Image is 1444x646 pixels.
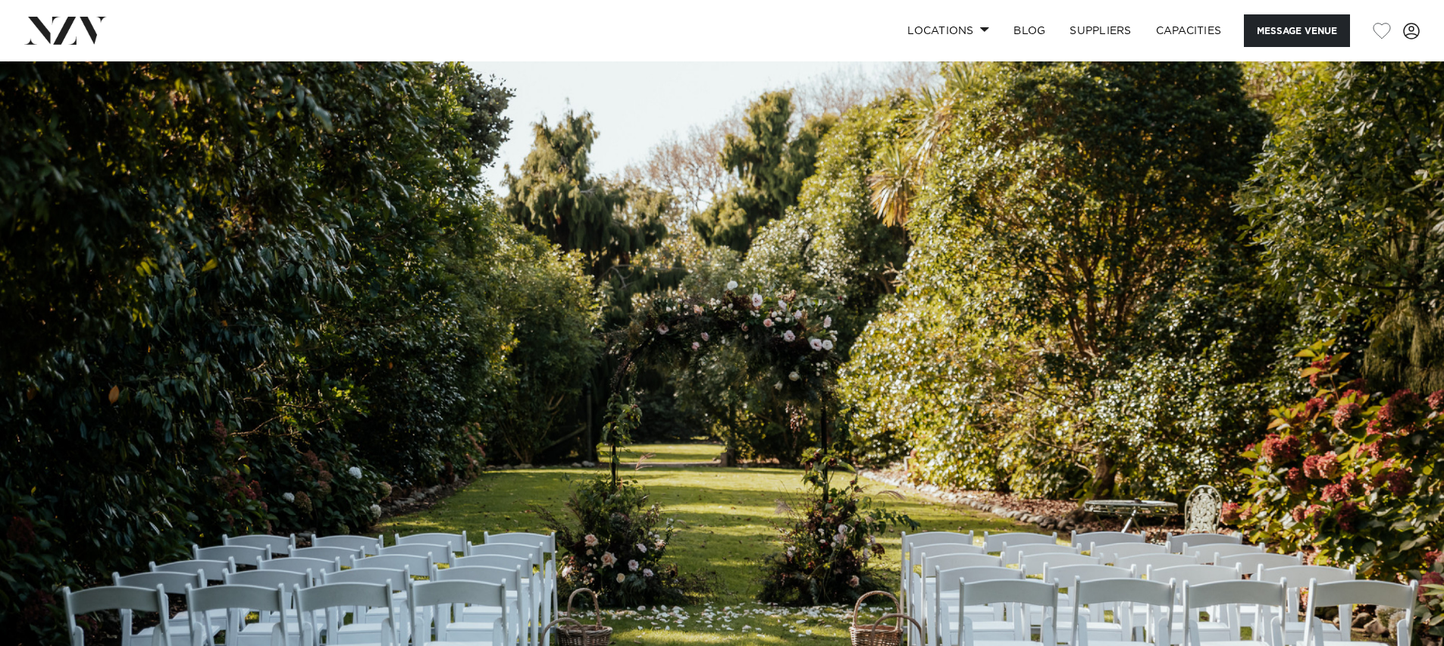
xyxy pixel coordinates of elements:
[895,14,1001,47] a: Locations
[1057,14,1143,47] a: SUPPLIERS
[1001,14,1057,47] a: BLOG
[24,17,107,44] img: nzv-logo.png
[1144,14,1234,47] a: Capacities
[1244,14,1350,47] button: Message Venue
